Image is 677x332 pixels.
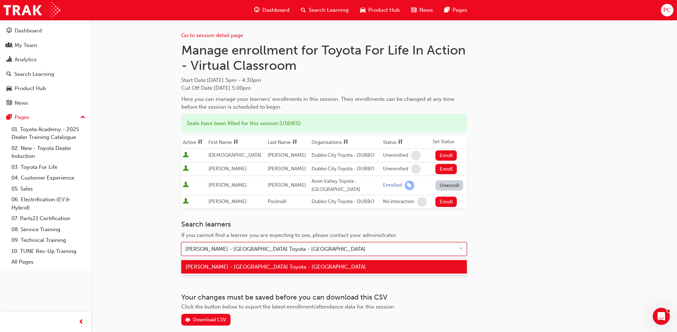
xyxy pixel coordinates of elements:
span: [PERSON_NAME] [208,166,247,172]
a: Search Learning [3,68,88,81]
span: Start Date : [181,76,467,84]
th: Toggle SortBy [207,135,266,149]
span: guage-icon [6,28,12,34]
a: 05. Sales [9,183,88,194]
a: 02. New - Toyota Dealer Induction [9,143,88,162]
div: Dashboard [15,27,42,35]
span: pages-icon [6,114,12,121]
img: Trak [4,2,60,18]
div: Here you can manage your learners' enrollments in this session. Their enrollments can be changed ... [181,95,467,111]
a: Analytics [3,53,88,66]
span: [DEMOGRAPHIC_DATA] [208,152,261,158]
button: Pages [3,111,88,124]
button: DashboardMy TeamAnalyticsSearch LearningProduct HubNews [3,23,88,111]
span: Pages [453,6,467,14]
span: up-icon [80,113,85,122]
button: Unenroll [435,180,463,191]
span: [PERSON_NAME] [208,182,247,188]
h3: Your changes must be saved before you can download this CSV [181,293,467,301]
a: All Pages [9,256,88,268]
div: Avon Valley Toyota - [GEOGRAPHIC_DATA] [312,177,380,193]
div: Dubbo City Toyota - DUBBO [312,151,380,160]
div: [PERSON_NAME] - [GEOGRAPHIC_DATA] Toyota - [GEOGRAPHIC_DATA] [185,245,365,253]
div: Unenrolled [383,166,408,172]
span: [PERSON_NAME] [268,152,306,158]
a: News [3,97,88,110]
div: Enrolled [383,182,402,189]
button: Download CSV [181,314,231,326]
div: Unenrolled [383,152,408,159]
span: User is active [183,152,189,159]
a: 03. Toyota For Life [9,162,88,173]
span: guage-icon [254,6,259,15]
a: pages-iconPages [439,3,473,17]
span: sorting-icon [292,139,297,145]
span: learningRecordVerb_NONE-icon [411,151,421,160]
div: Search Learning [14,70,54,78]
span: search-icon [301,6,306,15]
span: [DATE] 3pm - 4:30pm [207,77,261,83]
a: Go to session detail page [181,32,243,38]
a: 09. Technical Training [9,235,88,246]
div: No interaction [383,198,414,205]
span: chart-icon [6,57,12,63]
span: sorting-icon [198,139,203,145]
span: car-icon [360,6,365,15]
span: sorting-icon [233,139,238,145]
a: news-iconNews [405,3,439,17]
span: Click the button below to export the latest enrollment/attendance data for this session [181,304,394,310]
span: news-icon [6,100,12,107]
span: News [419,6,433,14]
span: people-icon [6,42,12,49]
span: Product Hub [368,6,400,14]
span: If you cannot find a learner you are expecting to see, please contact your administrator. [181,232,397,238]
a: 06. Electrification (EV & Hybrid) [9,194,88,213]
span: search-icon [6,71,11,78]
a: guage-iconDashboard [248,3,295,17]
span: User is active [183,165,189,172]
a: 07. Parts21 Certification [9,213,88,224]
span: learningRecordVerb_ENROLL-icon [405,181,414,190]
button: Enroll [435,197,457,207]
span: learningRecordVerb_NONE-icon [417,197,427,207]
a: Dashboard [3,24,88,37]
a: 01. Toyota Academy - 2025 Dealer Training Catalogue [9,124,88,143]
span: download-icon [185,317,190,323]
button: Enroll [435,150,457,161]
span: Cut Off Date : [DATE] 5:00pm [181,85,251,91]
div: Dubbo City Toyota - DUBBO [312,165,380,173]
span: learningRecordVerb_NONE-icon [411,164,421,174]
a: 10. TUNE Rev-Up Training [9,246,88,257]
span: [PERSON_NAME] [268,182,306,188]
button: PC [661,4,673,16]
a: My Team [3,39,88,52]
span: [PERSON_NAME] [268,166,306,172]
span: pages-icon [444,6,450,15]
a: 04. Customer Experience [9,172,88,183]
span: down-icon [459,244,464,254]
th: Toggle SortBy [181,135,207,149]
span: car-icon [6,85,12,92]
span: PC [663,6,671,14]
h3: Search learners [181,220,467,228]
div: News [15,99,28,107]
th: Toggle SortBy [382,135,431,149]
iframe: Intercom live chat [653,308,670,325]
div: Dubbo City Toyota - DUBBO [312,198,380,206]
div: Analytics [15,56,37,64]
span: [PERSON_NAME] [208,198,247,204]
span: User is active [183,182,189,189]
div: Product Hub [15,84,46,93]
span: news-icon [411,6,416,15]
th: Set Status [431,135,467,149]
a: car-iconProduct Hub [354,3,405,17]
button: Enroll [435,164,457,174]
div: Download CSV [193,317,226,323]
div: Seats have been filled for this session : 1 / 16 ( 6% ) [181,114,467,133]
th: Toggle SortBy [310,135,382,149]
div: My Team [15,41,37,50]
a: Product Hub [3,82,88,95]
span: Pocknall [268,198,287,204]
